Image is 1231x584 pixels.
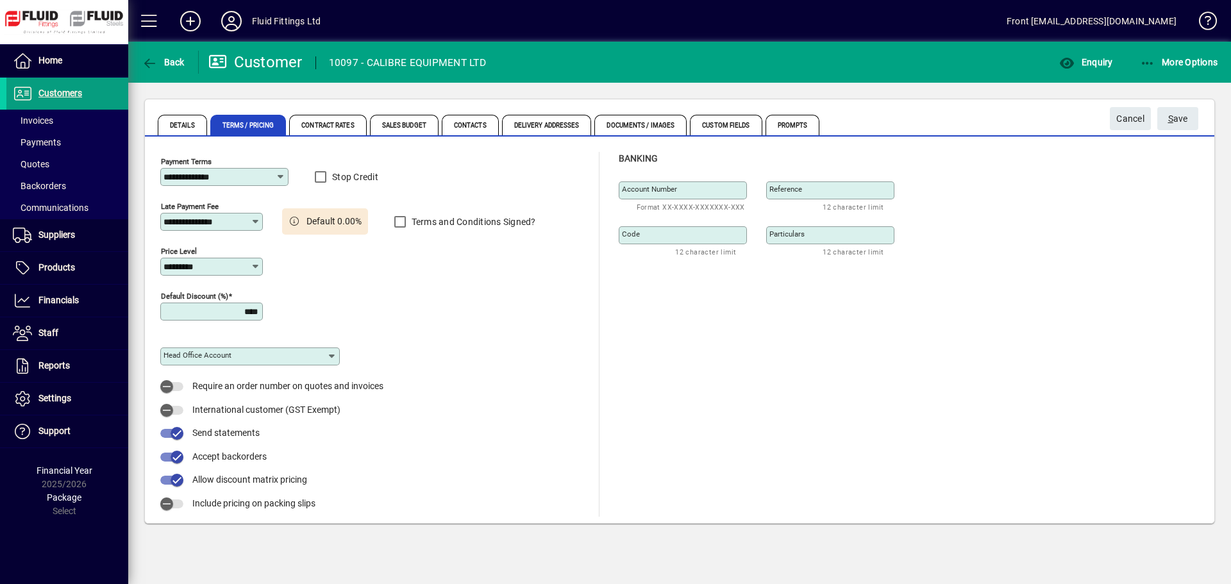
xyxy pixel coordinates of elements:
[769,185,802,194] mat-label: Reference
[161,202,219,211] mat-label: Late Payment Fee
[6,175,128,197] a: Backorders
[13,203,88,213] span: Communications
[38,229,75,240] span: Suppliers
[409,215,536,228] label: Terms and Conditions Signed?
[161,292,228,301] mat-label: Default Discount (%)
[442,115,499,135] span: Contacts
[622,185,677,194] mat-label: Account number
[502,115,592,135] span: Delivery Addresses
[1059,57,1112,67] span: Enquiry
[1168,113,1173,124] span: S
[1110,107,1151,130] button: Cancel
[1056,51,1116,74] button: Enquiry
[211,10,252,33] button: Profile
[6,45,128,77] a: Home
[330,171,378,183] label: Stop Credit
[142,57,185,67] span: Back
[1140,57,1218,67] span: More Options
[192,474,307,485] span: Allow discount matrix pricing
[1137,51,1221,74] button: More Options
[163,351,231,360] mat-label: Head Office Account
[6,197,128,219] a: Communications
[823,199,883,214] mat-hint: 12 character limit
[128,51,199,74] app-page-header-button: Back
[1168,108,1188,129] span: ave
[594,115,687,135] span: Documents / Images
[6,415,128,447] a: Support
[675,244,736,259] mat-hint: 12 character limit
[38,295,79,305] span: Financials
[37,465,92,476] span: Financial Year
[6,350,128,382] a: Reports
[6,317,128,349] a: Staff
[192,428,260,438] span: Send statements
[252,11,321,31] div: Fluid Fittings Ltd
[192,451,267,462] span: Accept backorders
[47,492,81,503] span: Package
[6,285,128,317] a: Financials
[38,426,71,436] span: Support
[38,88,82,98] span: Customers
[13,159,49,169] span: Quotes
[6,219,128,251] a: Suppliers
[1189,3,1215,44] a: Knowledge Base
[161,157,212,166] mat-label: Payment Terms
[370,115,439,135] span: Sales Budget
[161,247,197,256] mat-label: Price Level
[1116,108,1144,129] span: Cancel
[13,181,66,191] span: Backorders
[38,328,58,338] span: Staff
[690,115,762,135] span: Custom Fields
[637,199,745,214] mat-hint: Format XX-XXXX-XXXXXXX-XXX
[6,252,128,284] a: Products
[306,215,362,228] span: Default 0.00%
[208,52,303,72] div: Customer
[823,244,883,259] mat-hint: 12 character limit
[192,381,383,391] span: Require an order number on quotes and invoices
[210,115,287,135] span: Terms / Pricing
[1157,107,1198,130] button: Save
[769,229,805,238] mat-label: Particulars
[329,53,486,73] div: 10097 - CALIBRE EQUIPMENT LTD
[192,405,340,415] span: International customer (GST Exempt)
[170,10,211,33] button: Add
[38,360,70,371] span: Reports
[6,383,128,415] a: Settings
[6,131,128,153] a: Payments
[138,51,188,74] button: Back
[1007,11,1177,31] div: Front [EMAIL_ADDRESS][DOMAIN_NAME]
[38,393,71,403] span: Settings
[158,115,207,135] span: Details
[619,153,658,163] span: Banking
[289,115,366,135] span: Contract Rates
[38,262,75,272] span: Products
[766,115,820,135] span: Prompts
[13,137,61,147] span: Payments
[6,110,128,131] a: Invoices
[6,153,128,175] a: Quotes
[13,115,53,126] span: Invoices
[38,55,62,65] span: Home
[622,229,640,238] mat-label: Code
[192,498,315,508] span: Include pricing on packing slips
